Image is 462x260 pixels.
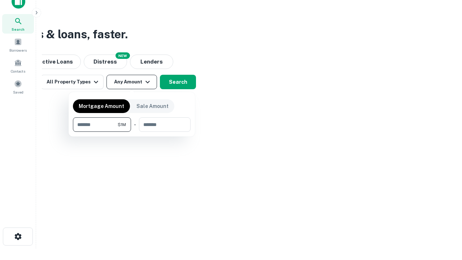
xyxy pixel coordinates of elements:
span: $1M [118,121,126,128]
p: Mortgage Amount [79,102,124,110]
p: Sale Amount [136,102,169,110]
iframe: Chat Widget [426,202,462,237]
div: - [134,117,136,132]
